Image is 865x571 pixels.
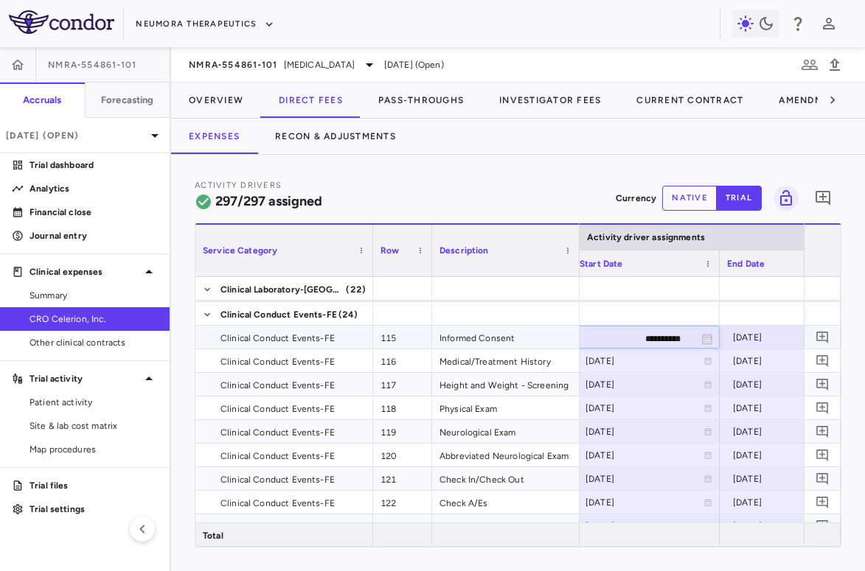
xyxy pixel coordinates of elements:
span: Row [381,245,399,256]
span: Total [203,524,223,547]
span: Lock grid [768,186,799,211]
div: [DATE] [733,326,851,349]
span: Clinical Conduct Events-FE [220,444,335,468]
button: Add comment [813,516,833,536]
button: Add comment [813,469,833,488]
h6: 297/297 assigned [215,192,322,211]
svg: Add comment [816,330,830,344]
div: Return: Staffing [432,514,580,537]
p: Trial files [29,479,158,492]
div: 115 [373,326,432,348]
span: [DATE] (Open) [384,58,444,71]
div: [DATE] [586,491,704,514]
button: trial [716,186,762,211]
span: Start Date [580,259,623,269]
span: NMRA‐554861‐101 [189,59,278,71]
div: [DATE] [586,373,704,396]
span: Clinical Conduct Events-FE [220,374,335,397]
div: Physical Exam [432,396,580,419]
div: 123 [373,514,432,537]
button: Add comment [813,374,833,394]
div: [DATE] [733,491,851,514]
p: Financial close [29,206,158,219]
span: Activity driver assignments [587,232,705,242]
button: Add comment [813,351,833,371]
div: Check In/Check Out [432,467,580,490]
button: Add comment [813,492,833,512]
svg: Add comment [816,448,830,462]
button: Overview [171,83,261,118]
p: Journal entry [29,229,158,242]
div: [DATE] [586,444,704,467]
div: Check A/Es [432,491,580,514]
span: Clinical Conduct Events-FE [220,397,335,421]
svg: Add comment [816,401,830,415]
div: 119 [373,420,432,443]
div: [DATE] [733,373,851,396]
div: [DATE] [733,420,851,444]
p: Trial dashboard [29,158,158,172]
svg: Add comment [816,354,830,368]
p: [DATE] (Open) [6,129,146,142]
span: Other clinical contracts [29,336,158,349]
button: Add comment [810,186,836,211]
div: [DATE] [733,349,851,373]
p: Trial settings [29,502,158,516]
span: End Date [727,259,765,269]
p: Analytics [29,182,158,195]
button: Investigator Fees [482,83,619,118]
div: 121 [373,467,432,490]
img: logo-full-SnFGN8VE.png [9,10,114,34]
div: 116 [373,349,432,372]
span: Site & lab cost matrix [29,419,158,432]
div: Height and Weight - Screening [432,373,580,396]
button: Add comment [813,421,833,441]
button: Neumora Therapeutics [136,13,274,36]
span: Patient activity [29,396,158,409]
span: Clinical Conduct Events-FE [220,350,335,374]
span: Clinical Conduct Events-FE [220,515,335,539]
svg: Add comment [816,424,830,438]
div: 118 [373,396,432,419]
button: Pass-Throughs [361,83,482,118]
span: Clinical Conduct Events-FE [220,421,335,444]
div: Informed Consent [432,326,580,348]
span: Summary [29,289,158,302]
div: 120 [373,444,432,466]
svg: Add comment [814,189,832,207]
span: Clinical Conduct Events-FE [220,491,335,515]
svg: Add comment [816,519,830,533]
button: Expenses [171,119,257,154]
svg: Add comment [816,495,830,509]
h6: Accruals [23,94,61,107]
span: NMRA‐554861‐101 [48,59,137,71]
div: 122 [373,491,432,514]
button: native [662,186,717,211]
div: 117 [373,373,432,396]
button: Add comment [813,398,833,418]
span: Activity Drivers [195,181,282,190]
div: [DATE] [586,396,704,420]
button: Choose date, selected date is Nov 8, 2025 [698,330,716,348]
div: Medical/Treatment History [432,349,580,372]
p: Trial activity [29,372,140,385]
div: Abbreviated Neurological Exam [432,444,580,466]
div: [DATE] [733,467,851,491]
span: [MEDICAL_DATA] [284,58,355,71]
p: Clinical expenses [29,265,140,279]
button: Recon & Adjustments [257,119,414,154]
svg: Add comment [816,472,830,486]
div: Neurological Exam [432,420,580,443]
span: (24) [338,303,358,326]
svg: Add comment [816,377,830,391]
span: Clinical Conduct Events-FE [220,303,337,326]
span: (22) [346,278,366,301]
div: [DATE] [586,467,704,491]
p: Currency [616,192,656,205]
span: Clinical Conduct Events-FE [220,468,335,491]
button: Current Contract [619,83,761,118]
span: Description [440,245,489,256]
button: Direct Fees [261,83,361,118]
div: [DATE] [586,420,704,444]
span: Service Category [203,245,277,256]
